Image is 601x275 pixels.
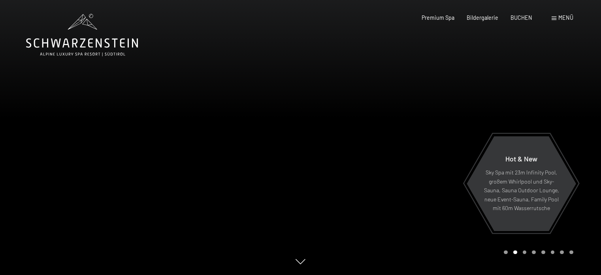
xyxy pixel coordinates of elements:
[466,136,577,231] a: Hot & New Sky Spa mit 23m Infinity Pool, großem Whirlpool und Sky-Sauna, Sauna Outdoor Lounge, ne...
[501,250,573,254] div: Carousel Pagination
[422,14,454,21] a: Premium Spa
[560,250,564,254] div: Carousel Page 7
[569,250,573,254] div: Carousel Page 8
[467,14,498,21] a: Bildergalerie
[513,250,517,254] div: Carousel Page 2 (Current Slide)
[541,250,545,254] div: Carousel Page 5
[511,14,532,21] a: BUCHEN
[505,154,537,163] span: Hot & New
[484,168,559,213] p: Sky Spa mit 23m Infinity Pool, großem Whirlpool und Sky-Sauna, Sauna Outdoor Lounge, neue Event-S...
[551,250,555,254] div: Carousel Page 6
[558,14,573,21] span: Menü
[523,250,527,254] div: Carousel Page 3
[504,250,508,254] div: Carousel Page 1
[532,250,536,254] div: Carousel Page 4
